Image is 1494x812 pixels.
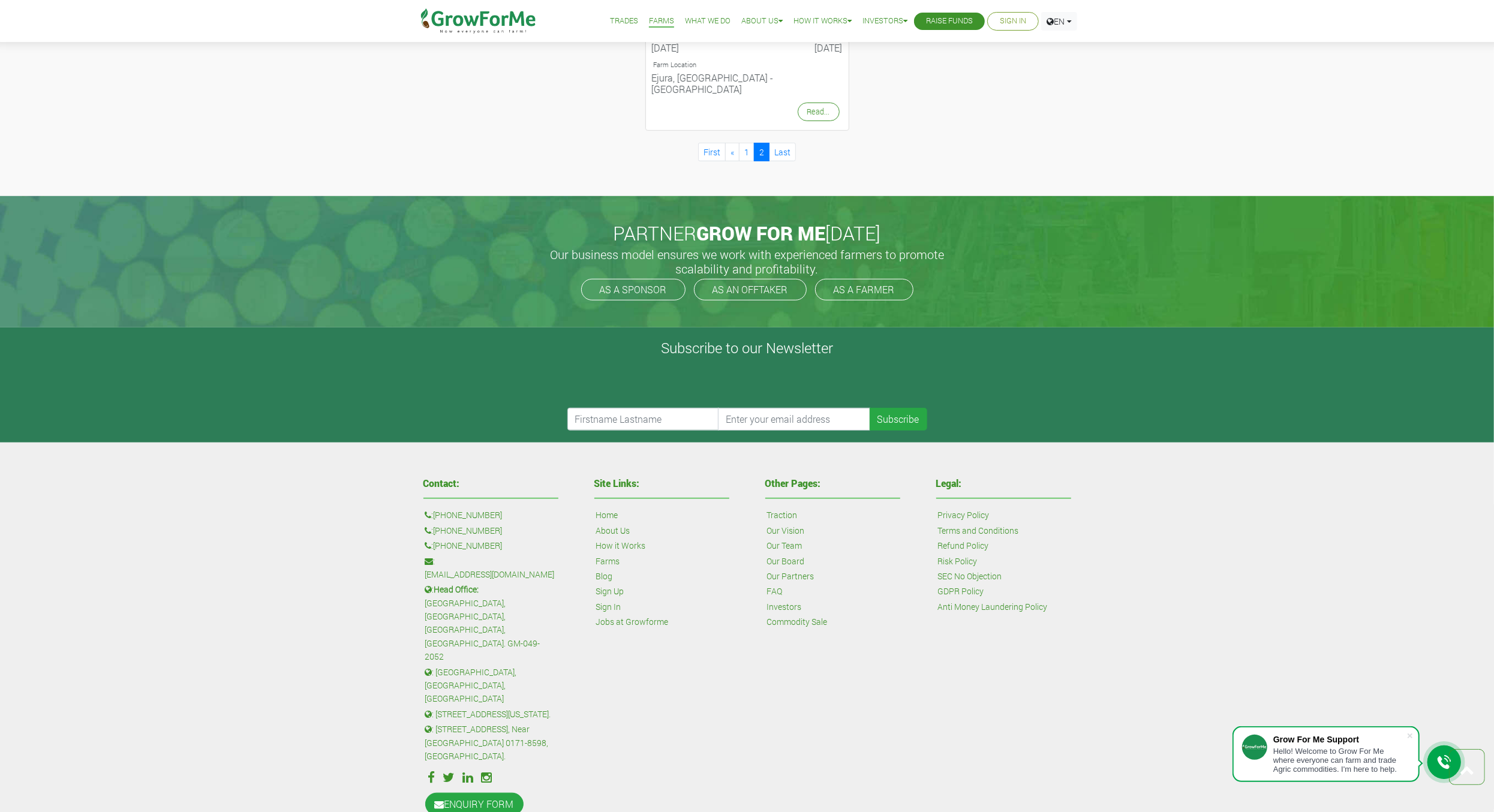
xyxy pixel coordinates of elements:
[767,539,802,552] a: Our Team
[698,143,726,161] a: First
[596,524,630,537] a: About Us
[938,555,978,568] a: Risk Policy
[756,42,843,53] h6: [DATE]
[434,524,503,537] a: [PHONE_NUMBER]
[938,570,1002,583] a: SEC No Objection
[425,555,557,582] p: :
[425,539,557,552] p: :
[1273,747,1406,774] div: Hello! Welcome to Grow For Me where everyone can farm and trade Agric commodities. I'm here to help.
[434,509,503,522] a: [PHONE_NUMBER]
[767,524,805,537] a: Our Vision
[1273,735,1406,744] div: Grow For Me Support
[423,143,1071,161] nav: Page Navigation
[425,524,557,537] p: :
[718,408,870,431] input: Enter your email address
[769,143,796,161] a: Last
[767,570,814,583] a: Our Partners
[694,279,807,300] a: AS AN OFFTAKER
[938,509,990,522] a: Privacy Policy
[596,600,621,613] a: Sign In
[926,15,973,28] a: Raise Funds
[425,568,555,581] a: [EMAIL_ADDRESS][DOMAIN_NAME]
[652,42,738,53] h6: [DATE]
[423,479,558,488] h4: Contact:
[938,600,1048,613] a: Anti Money Laundering Policy
[596,555,620,568] a: Farms
[425,708,557,721] p: : [STREET_ADDRESS][US_STATE].
[697,220,826,246] span: GROW FOR ME
[596,615,669,628] a: Jobs at Growforme
[654,60,841,70] p: Location of Farm
[15,339,1479,357] h4: Subscribe to our Newsletter
[765,479,900,488] h4: Other Pages:
[596,585,624,598] a: Sign Up
[767,615,828,628] a: Commodity Sale
[610,15,638,28] a: Trades
[767,600,802,613] a: Investors
[434,539,503,552] a: [PHONE_NUMBER]
[815,279,913,300] a: AS A FARMER
[767,555,805,568] a: Our Board
[767,509,798,522] a: Traction
[567,408,720,431] input: Firstname Lastname
[936,479,1071,488] h4: Legal:
[425,509,557,522] p: :
[419,222,1075,245] h2: PARTNER [DATE]
[581,279,686,300] a: AS A SPONSOR
[767,585,783,598] a: FAQ
[862,15,907,28] a: Investors
[1041,12,1077,31] a: EN
[537,247,957,276] h5: Our business model ensures we work with experienced farmers to promote scalability and profitabil...
[938,524,1019,537] a: Terms and Conditions
[594,479,729,488] h4: Site Links:
[596,509,618,522] a: Home
[434,584,479,595] b: Head Office:
[739,143,754,161] a: 1
[567,361,750,408] iframe: reCAPTCHA
[685,15,731,28] a: What We Do
[649,15,674,28] a: Farms
[425,583,557,663] p: : [GEOGRAPHIC_DATA], [GEOGRAPHIC_DATA], [GEOGRAPHIC_DATA], [GEOGRAPHIC_DATA]. GM-049-2052
[938,585,984,598] a: GDPR Policy
[793,15,852,28] a: How it Works
[754,143,769,161] a: 2
[1000,15,1026,28] a: Sign In
[425,723,557,763] p: : [STREET_ADDRESS], Near [GEOGRAPHIC_DATA] 0171-8598, [GEOGRAPHIC_DATA].
[741,15,783,28] a: About Us
[425,666,557,706] p: : [GEOGRAPHIC_DATA], [GEOGRAPHIC_DATA], [GEOGRAPHIC_DATA]
[798,103,840,121] a: Read...
[870,408,927,431] button: Subscribe
[596,539,646,552] a: How it Works
[731,146,734,158] span: «
[596,570,613,583] a: Blog
[652,72,843,95] h6: Ejura, [GEOGRAPHIC_DATA] - [GEOGRAPHIC_DATA]
[938,539,989,552] a: Refund Policy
